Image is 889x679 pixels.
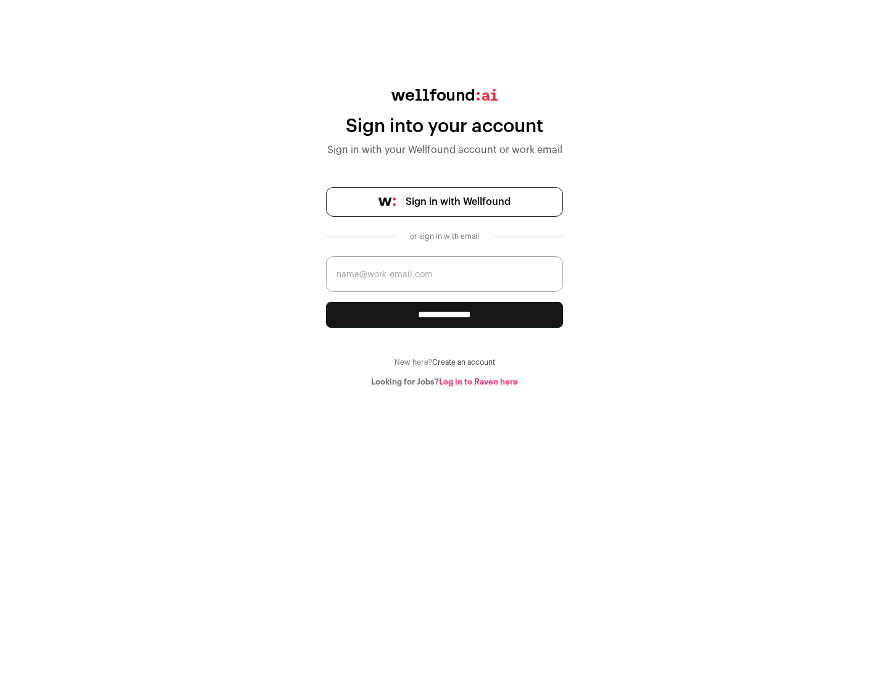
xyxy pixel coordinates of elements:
[326,357,563,367] div: New here?
[391,89,498,101] img: wellfound:ai
[378,198,396,206] img: wellfound-symbol-flush-black-fb3c872781a75f747ccb3a119075da62bfe97bd399995f84a933054e44a575c4.png
[406,194,511,209] span: Sign in with Wellfound
[326,187,563,217] a: Sign in with Wellfound
[405,231,484,241] div: or sign in with email
[326,115,563,138] div: Sign into your account
[326,377,563,387] div: Looking for Jobs?
[439,378,518,386] a: Log in to Raven here
[326,256,563,292] input: name@work-email.com
[326,143,563,157] div: Sign in with your Wellfound account or work email
[432,359,495,366] a: Create an account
